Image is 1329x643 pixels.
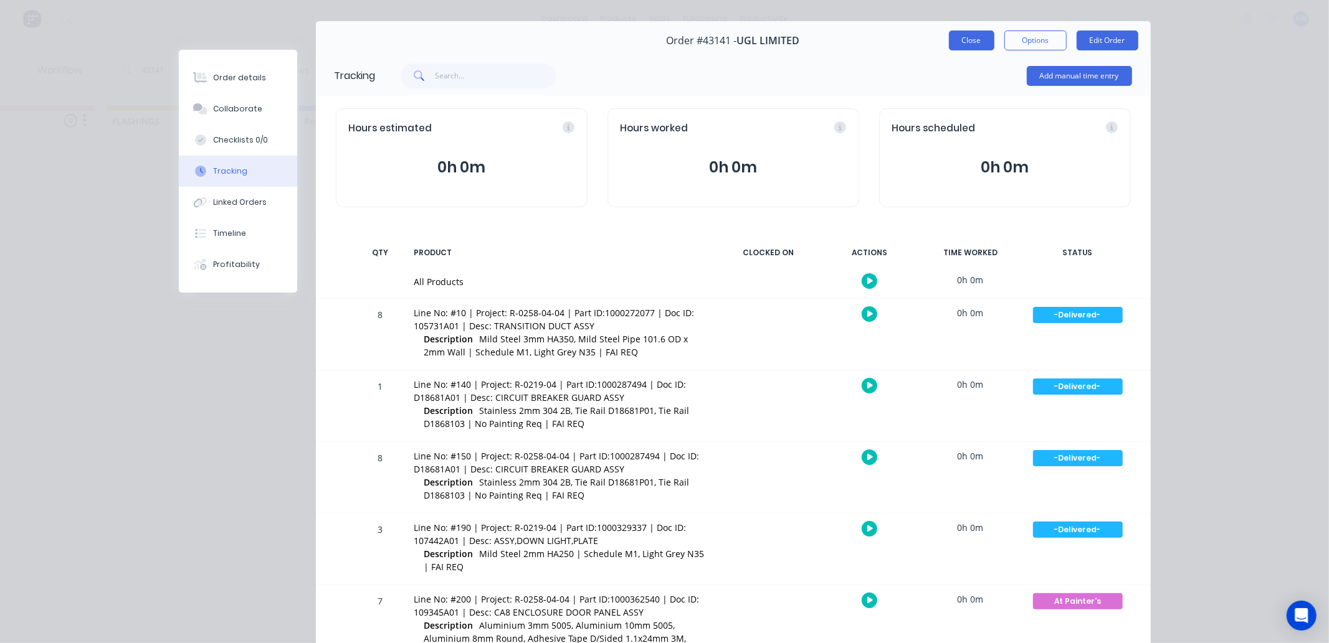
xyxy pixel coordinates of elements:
[1033,522,1123,538] div: -Delivered-
[924,585,1017,613] div: 0h 0m
[179,249,297,280] button: Profitability
[179,187,297,218] button: Linked Orders
[335,68,376,83] div: Tracking
[924,442,1017,470] div: 0h 0m
[1033,450,1123,466] div: -Delivered-
[213,72,266,83] div: Order details
[424,332,474,345] span: Description
[414,593,707,619] div: Line No: #200 | Project: R-0258-04-04 | Part ID:1000362540 | Doc ID: 109345A01 | Desc: CA8 ENCLOS...
[179,93,297,124] button: Collaborate
[949,31,994,50] button: Close
[424,333,688,358] span: Mild Steel 3mm HA350, Mild Steel Pipe 101.6 OD x 2mm Wall | Schedule M1, Light Grey N35 | FAI REQ
[213,197,267,208] div: Linked Orders
[892,156,1118,179] button: 0h 0m
[667,35,737,47] span: Order #43141 -
[179,156,297,187] button: Tracking
[621,156,846,179] button: 0h 0m
[362,515,399,584] div: 3
[1033,378,1123,395] div: -Delivered-
[1032,306,1123,324] button: -Delivered-
[1025,240,1131,266] div: STATUS
[179,218,297,249] button: Timeline
[924,514,1017,542] div: 0h 0m
[1004,31,1067,50] button: Options
[213,259,260,270] div: Profitability
[1033,307,1123,323] div: -Delivered-
[424,548,705,573] span: Mild Steel 2mm HA250 | Schedule M1, Light Grey N35 | FAI REQ
[924,240,1017,266] div: TIME WORKED
[1287,601,1317,631] div: Open Intercom Messenger
[213,228,246,239] div: Timeline
[179,62,297,93] button: Order details
[362,444,399,513] div: 8
[892,121,976,136] span: Hours scheduled
[1033,593,1123,609] div: At Painter's
[414,449,707,476] div: Line No: #150 | Project: R-0258-04-04 | Part ID:1000287494 | Doc ID: D18681A01 | Desc: CIRCUIT BR...
[362,372,399,441] div: 1
[924,266,1017,294] div: 0h 0m
[349,121,432,136] span: Hours estimated
[737,35,800,47] span: UGL LIMITED
[435,63,556,88] input: Search...
[414,378,707,404] div: Line No: #140 | Project: R-0219-04 | Part ID:1000287494 | Doc ID: D18681A01 | Desc: CIRCUIT BREAK...
[1032,378,1123,395] button: -Delivered-
[407,240,715,266] div: PRODUCT
[924,299,1017,327] div: 0h 0m
[621,121,688,136] span: Hours worked
[349,156,574,179] button: 0h 0m
[823,240,917,266] div: ACTIONS
[424,476,690,501] span: Stainless 2mm 304 2B, Tie Rail D18681P01, Tie Rail D1868103 | No Painting Req | FAI REQ
[1032,449,1123,467] button: -Delivered-
[1077,31,1138,50] button: Edit Order
[1032,593,1123,610] button: At Painter's
[424,405,690,429] span: Stainless 2mm 304 2B, Tie Rail D18681P01, Tie Rail D1868103 | No Painting Req | FAI REQ
[362,240,399,266] div: QTY
[1032,521,1123,538] button: -Delivered-
[1027,66,1132,86] button: Add manual time entry
[424,619,474,632] span: Description
[424,476,474,489] span: Description
[424,404,474,417] span: Description
[362,301,399,370] div: 8
[424,547,474,560] span: Description
[179,124,297,156] button: Checklists 0/0
[213,134,268,146] div: Checklists 0/0
[414,306,707,332] div: Line No: #10 | Project: R-0258-04-04 | Part ID:1000272077 | Doc ID: 105731A01 | Desc: TRANSITION ...
[924,370,1017,398] div: 0h 0m
[414,275,707,288] div: All Products
[414,521,707,547] div: Line No: #190 | Project: R-0219-04 | Part ID:1000329337 | Doc ID: 107442A01 | Desc: ASSY,DOWN LIG...
[722,240,816,266] div: CLOCKED ON
[213,103,262,115] div: Collaborate
[213,166,247,177] div: Tracking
